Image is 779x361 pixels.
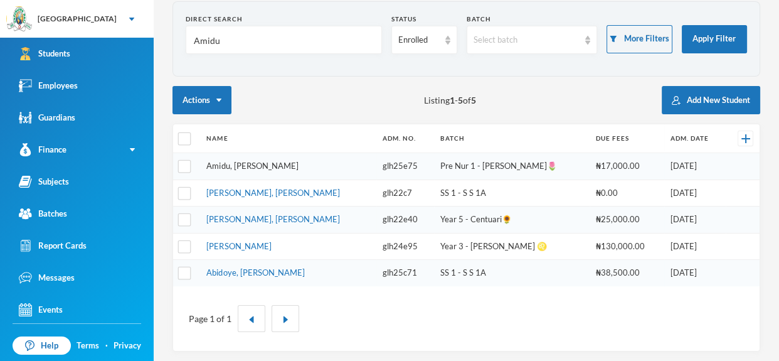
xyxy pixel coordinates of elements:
[376,124,434,153] th: Adm. No.
[741,134,750,143] img: +
[172,86,231,114] button: Actions
[424,94,476,107] span: Listing - of
[19,111,75,124] div: Guardians
[206,267,304,277] a: Abidoye, [PERSON_NAME]
[200,124,376,153] th: Name
[206,214,339,224] a: [PERSON_NAME], [PERSON_NAME]
[664,207,726,234] td: [DATE]
[19,47,70,60] div: Students
[376,153,434,180] td: glh25e75
[467,14,598,24] div: Batch
[376,180,434,207] td: glh22c7
[474,34,580,46] div: Select batch
[7,7,32,32] img: logo
[376,260,434,286] td: glh25c71
[664,124,726,153] th: Adm. Date
[607,25,672,53] button: More Filters
[590,260,664,286] td: ₦38,500.00
[662,86,760,114] button: Add New Student
[682,25,747,53] button: Apply Filter
[376,207,434,234] td: glh22e40
[19,207,67,220] div: Batches
[186,14,382,24] div: Direct Search
[590,153,664,180] td: ₦17,000.00
[206,161,298,171] a: Amidu, [PERSON_NAME]
[13,337,71,355] a: Help
[434,207,590,234] td: Year 5 - Centuari🌻
[38,13,117,24] div: [GEOGRAPHIC_DATA]
[450,95,455,105] b: 1
[434,124,590,153] th: Batch
[19,303,63,316] div: Events
[664,180,726,207] td: [DATE]
[458,95,463,105] b: 5
[590,124,664,153] th: Due Fees
[664,153,726,180] td: [DATE]
[590,233,664,260] td: ₦130,000.00
[206,188,339,198] a: [PERSON_NAME], [PERSON_NAME]
[434,153,590,180] td: Pre Nur 1 - [PERSON_NAME]🌷
[590,180,664,207] td: ₦0.00
[189,312,231,325] div: Page 1 of 1
[376,233,434,260] td: glh24e95
[114,340,141,352] a: Privacy
[206,241,271,251] a: [PERSON_NAME]
[590,207,664,234] td: ₦25,000.00
[434,260,590,286] td: SS 1 - S S 1A
[664,233,726,260] td: [DATE]
[19,175,69,188] div: Subjects
[19,271,75,284] div: Messages
[19,143,66,156] div: Finance
[19,239,87,252] div: Report Cards
[105,340,108,352] div: ·
[193,26,375,55] input: Name, Admin No, Phone number, Email Address
[471,95,476,105] b: 5
[19,79,78,92] div: Employees
[434,233,590,260] td: Year 3 - [PERSON_NAME] ♌️
[77,340,99,352] a: Terms
[664,260,726,286] td: [DATE]
[434,180,590,207] td: SS 1 - S S 1A
[398,34,438,46] div: Enrolled
[391,14,457,24] div: Status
